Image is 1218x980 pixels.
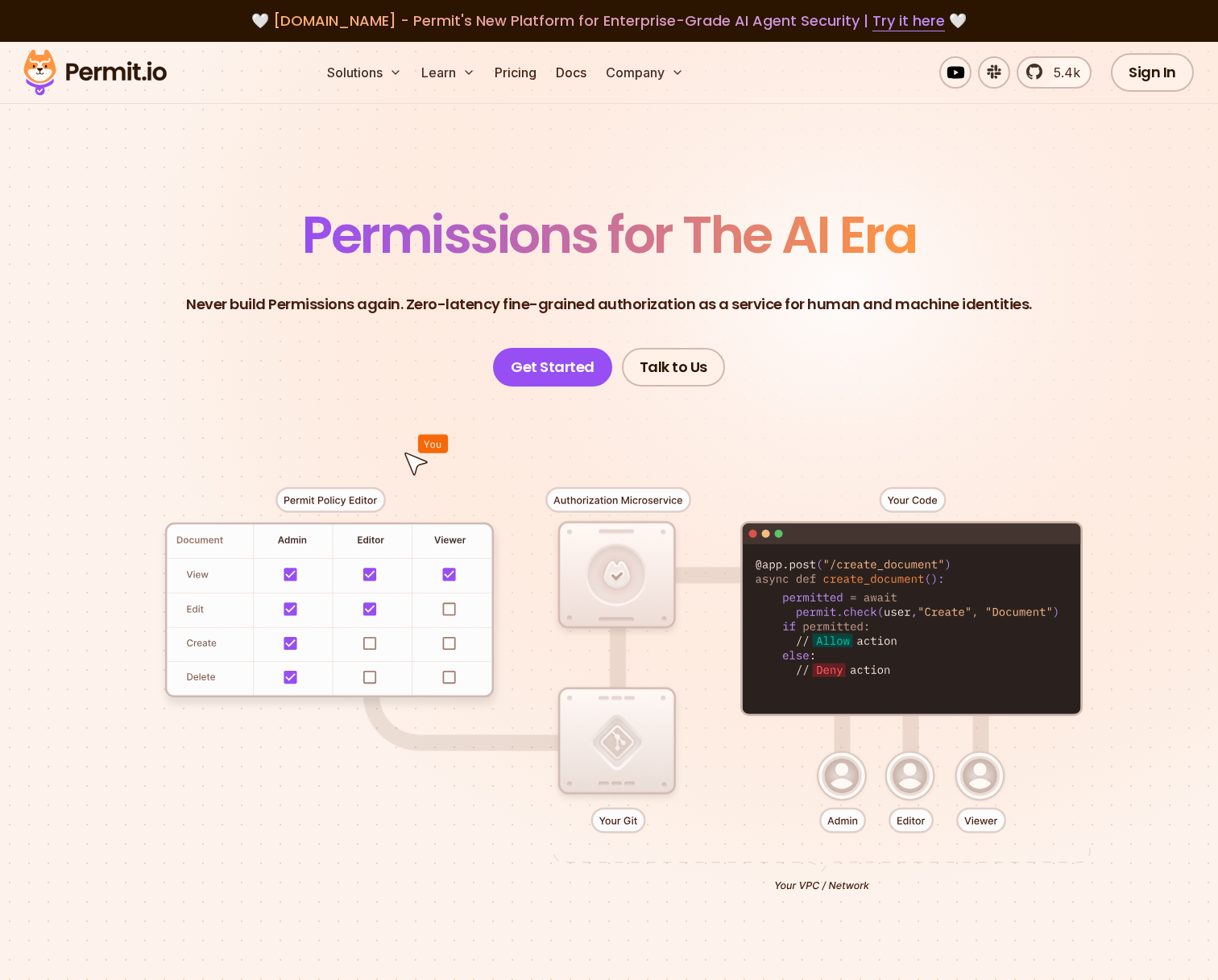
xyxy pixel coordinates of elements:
[273,10,945,31] span: [DOMAIN_NAME] - Permit's New Platform for Enterprise-Grade AI Agent Security |
[321,56,408,89] button: Solutions
[599,56,690,89] button: Company
[872,10,945,31] a: Try it here
[39,10,1179,32] div: 🤍 🤍
[549,56,593,89] a: Docs
[493,348,612,387] a: Get Started
[415,56,482,89] button: Learn
[186,293,1032,316] p: Never build Permissions again. Zero-latency fine-grained authorization as a service for human and...
[1044,63,1080,82] span: 5.4k
[488,56,543,89] a: Pricing
[302,199,916,271] span: Permissions for The AI Era
[1111,53,1194,92] a: Sign In
[16,45,174,100] img: Permit logo
[1017,56,1092,89] a: 5.4k
[622,348,725,387] a: Talk to Us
